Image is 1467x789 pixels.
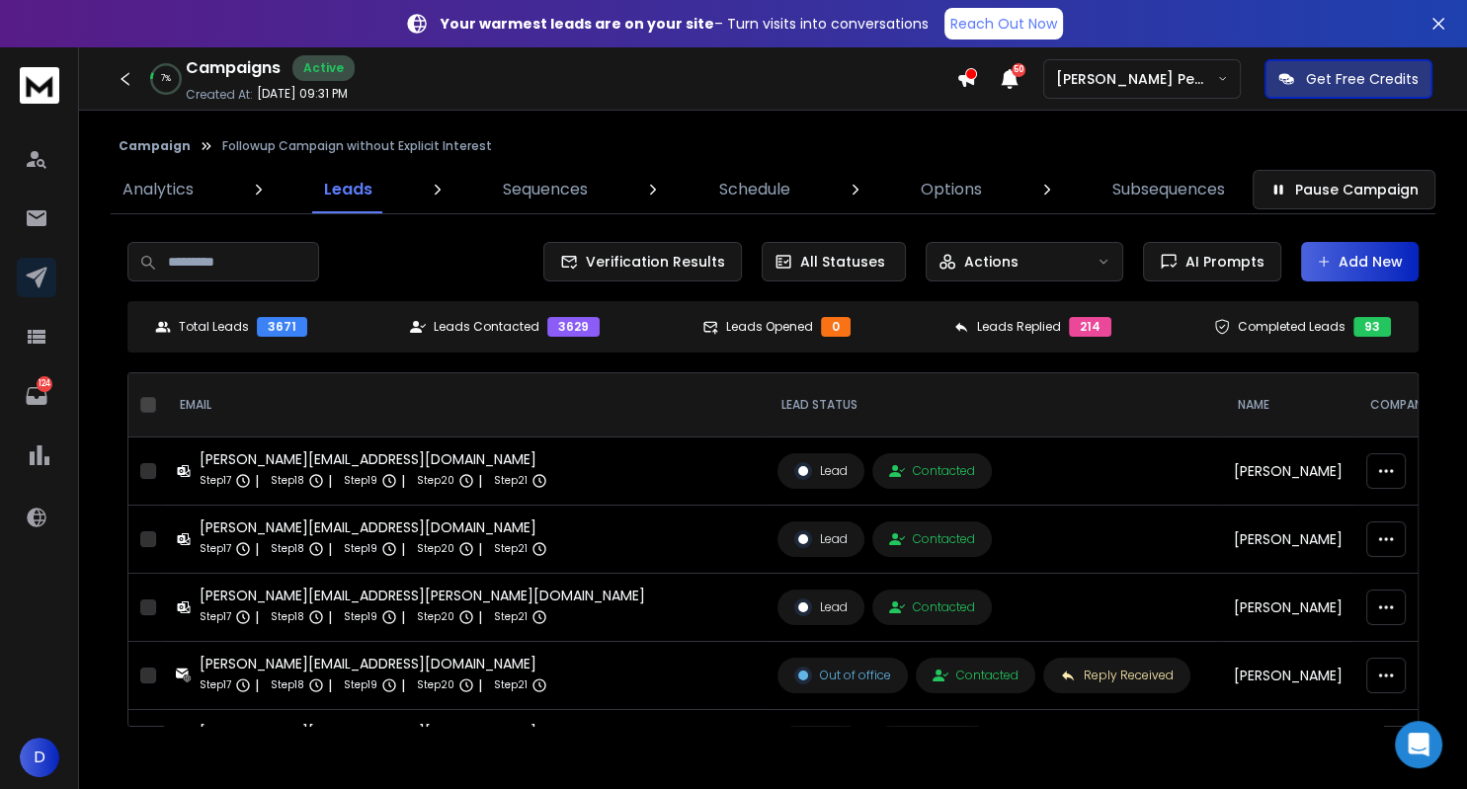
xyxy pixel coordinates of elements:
[543,242,742,281] button: Verification Results
[20,67,59,104] img: logo
[726,319,813,335] p: Leads Opened
[1222,437,1354,506] td: [PERSON_NAME]
[328,675,332,695] p: |
[1395,721,1442,768] div: Open Intercom Messenger
[578,252,725,272] span: Verification Results
[292,55,355,81] div: Active
[200,607,231,627] p: Step 17
[494,607,528,627] p: Step 21
[889,531,975,547] div: Contacted
[222,138,492,154] p: Followup Campaign without Explicit Interest
[547,317,600,337] div: 3629
[200,471,231,491] p: Step 17
[1112,178,1225,201] p: Subsequences
[417,607,454,627] p: Step 20
[1222,642,1354,710] td: [PERSON_NAME]
[441,14,714,34] strong: Your warmest leads are on your site
[161,73,171,85] p: 7 %
[200,539,231,559] p: Step 17
[1060,668,1174,683] div: Reply Received
[1100,166,1237,213] a: Subsequences
[401,607,405,627] p: |
[271,607,304,627] p: Step 18
[37,376,52,392] p: 124
[1301,242,1419,281] button: Add New
[179,319,249,335] p: Total Leads
[1222,506,1354,574] td: [PERSON_NAME]
[977,319,1061,335] p: Leads Replied
[950,14,1057,34] p: Reach Out Now
[200,586,645,605] div: [PERSON_NAME][EMAIL_ADDRESS][PERSON_NAME][DOMAIN_NAME]
[111,166,205,213] a: Analytics
[1069,317,1111,337] div: 214
[271,471,304,491] p: Step 18
[417,539,454,559] p: Step 20
[255,675,259,695] p: |
[401,675,405,695] p: |
[1306,69,1419,89] p: Get Free Credits
[119,138,191,154] button: Campaign
[344,675,377,695] p: Step 19
[200,654,547,673] div: [PERSON_NAME][EMAIL_ADDRESS][DOMAIN_NAME]
[257,317,307,337] div: 3671
[417,471,454,491] p: Step 20
[255,471,259,491] p: |
[800,252,885,272] p: All Statuses
[200,675,231,695] p: Step 17
[707,166,802,213] a: Schedule
[821,317,851,337] div: 0
[401,539,405,559] p: |
[257,86,348,102] p: [DATE] 09:31 PM
[271,675,304,695] p: Step 18
[478,539,482,559] p: |
[186,56,281,80] h1: Campaigns
[186,87,253,103] p: Created At:
[478,471,482,491] p: |
[944,8,1063,39] a: Reach Out Now
[200,517,547,537] div: [PERSON_NAME][EMAIL_ADDRESS][DOMAIN_NAME]
[1222,574,1354,642] td: [PERSON_NAME]
[200,449,547,469] div: [PERSON_NAME][EMAIL_ADDRESS][DOMAIN_NAME]
[1012,63,1025,77] span: 50
[1056,69,1217,89] p: [PERSON_NAME] Personal WorkSpace
[491,166,600,213] a: Sequences
[344,471,377,491] p: Step 19
[434,319,539,335] p: Leads Contacted
[344,607,377,627] p: Step 19
[271,539,304,559] p: Step 18
[794,667,891,684] div: Out of office
[1353,317,1391,337] div: 93
[17,376,56,416] a: 124
[164,373,766,437] th: EMAIL
[417,675,454,695] p: Step 20
[909,166,994,213] a: Options
[255,607,259,627] p: |
[1222,373,1354,437] th: NAME
[401,471,405,491] p: |
[20,738,59,777] button: D
[794,530,848,548] div: Lead
[794,598,848,616] div: Lead
[921,178,982,201] p: Options
[1238,319,1345,335] p: Completed Leads
[344,539,377,559] p: Step 19
[122,178,194,201] p: Analytics
[889,463,975,479] div: Contacted
[933,668,1019,683] div: Contacted
[1178,252,1264,272] span: AI Prompts
[255,539,259,559] p: |
[494,471,528,491] p: Step 21
[503,178,588,201] p: Sequences
[1253,170,1435,209] button: Pause Campaign
[328,607,332,627] p: |
[494,539,528,559] p: Step 21
[494,675,528,695] p: Step 21
[1222,710,1354,778] td: [PERSON_NAME]
[312,166,384,213] a: Leads
[478,675,482,695] p: |
[441,14,929,34] p: – Turn visits into conversations
[328,539,332,559] p: |
[200,722,547,742] div: [PERSON_NAME][EMAIL_ADDRESS][DOMAIN_NAME]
